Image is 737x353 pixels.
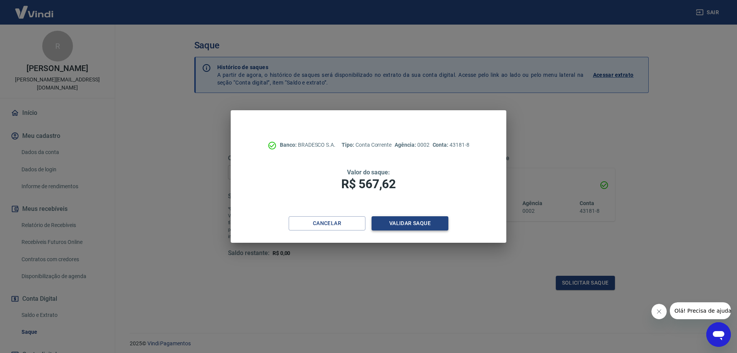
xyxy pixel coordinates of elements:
[395,141,429,149] p: 0002
[289,216,365,230] button: Cancelar
[706,322,731,347] iframe: Botão para abrir a janela de mensagens
[280,141,335,149] p: BRADESCO S.A.
[433,141,469,149] p: 43181-8
[347,169,390,176] span: Valor do saque:
[395,142,417,148] span: Agência:
[342,141,392,149] p: Conta Corrente
[280,142,298,148] span: Banco:
[670,302,731,319] iframe: Mensagem da empresa
[433,142,450,148] span: Conta:
[5,5,64,12] span: Olá! Precisa de ajuda?
[372,216,448,230] button: Validar saque
[341,177,396,191] span: R$ 567,62
[342,142,355,148] span: Tipo:
[651,304,667,319] iframe: Fechar mensagem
